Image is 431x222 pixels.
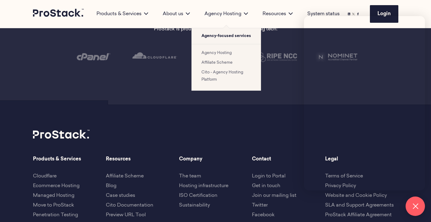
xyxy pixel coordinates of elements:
[197,10,255,18] div: Agency Hosting
[68,47,119,66] img: cPanel logo
[33,193,74,198] a: Managed Hosting
[201,61,233,65] a: Affiliate Scheme
[201,51,232,55] a: Agency Hosting
[106,174,144,179] a: Affiliate Scheme
[106,213,146,217] a: Preview URL Tool
[33,203,74,208] a: Move to ProStack
[252,193,296,198] a: Join our mailing list
[33,130,90,141] a: Prostack logo
[179,203,210,208] a: Sustainability
[255,10,300,18] div: Resources
[251,47,302,66] img: Ripe ncc logo
[129,47,180,66] img: cloudflare logo
[179,183,228,188] a: Hosting infrastructure
[33,213,78,217] a: Penetration Testing
[307,10,340,18] a: System status
[190,47,241,66] img: Microsoft logo
[106,193,135,198] a: Case studies
[89,10,155,18] div: Products & Services
[179,193,217,198] a: ISO Certification
[252,174,286,179] a: Login to Portal
[106,156,179,163] span: Resources
[252,183,280,188] a: Get in touch
[201,70,243,82] a: Cito - Agency Hosting Platform
[155,10,197,18] div: About us
[179,156,252,163] span: Company
[33,9,84,19] a: Prostack logo
[33,174,57,179] a: Cloudflare
[33,156,106,163] span: Products & Services
[252,156,325,163] span: Contact
[154,25,277,33] p: ProStack is proudly partnered with world-leading tech:
[325,193,387,198] a: Website and Cookie Policy
[33,183,80,188] a: Ecommerce Hosting
[192,28,261,44] span: Agency-focused services
[252,203,268,208] a: Twitter
[370,5,398,23] a: Login
[106,183,116,188] a: Blog
[106,203,153,208] a: Cito Documentation
[325,203,394,208] a: SLA and Support Agreements
[252,213,275,217] a: Facebook
[179,174,201,179] a: The team
[325,213,392,217] a: ProStack Affiliate Agreement
[377,12,391,16] span: Login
